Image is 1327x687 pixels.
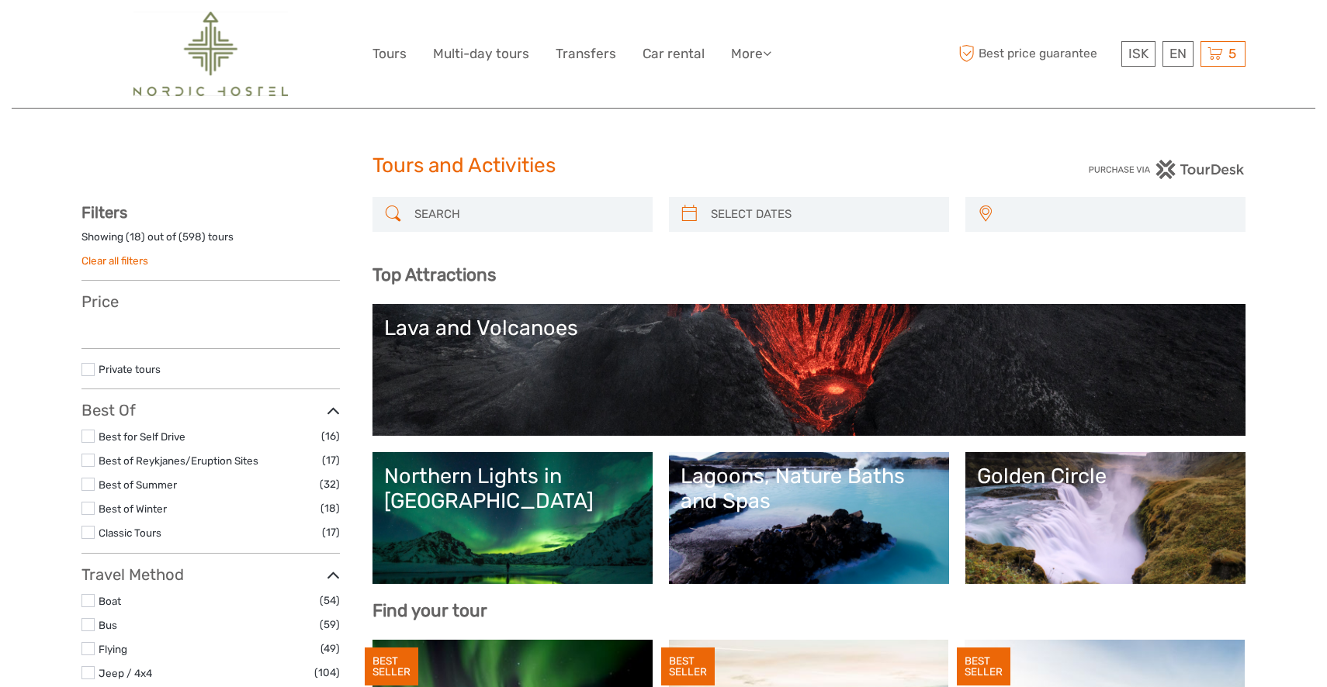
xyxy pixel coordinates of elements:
span: ISK [1128,46,1149,61]
h3: Travel Method [81,565,340,584]
a: Best of Winter [99,502,167,515]
span: Best price guarantee [955,41,1117,67]
a: Flying [99,643,127,655]
a: Jeep / 4x4 [99,667,152,679]
span: (16) [321,427,340,445]
div: BEST SELLER [365,647,418,686]
input: SEARCH [408,201,645,228]
a: More [731,43,771,65]
a: Golden Circle [977,464,1234,572]
b: Top Attractions [372,264,496,285]
a: Northern Lights in [GEOGRAPHIC_DATA] [384,464,641,572]
span: (32) [320,475,340,493]
h3: Price [81,292,340,311]
a: Lagoons, Nature Baths and Spas [681,464,937,572]
h1: Tours and Activities [372,154,955,178]
span: (17) [322,451,340,469]
a: Transfers [556,43,616,65]
span: (104) [314,664,340,682]
h3: Best Of [81,401,340,419]
span: (17) [322,523,340,541]
a: Lava and Volcanoes [384,316,1234,424]
div: BEST SELLER [661,647,715,686]
label: 18 [130,230,141,244]
div: Northern Lights in [GEOGRAPHIC_DATA] [384,464,641,514]
a: Best of Summer [99,478,177,491]
a: Car rental [643,43,705,65]
span: (18) [320,499,340,517]
b: Find your tour [372,600,487,621]
div: Lava and Volcanoes [384,316,1234,340]
div: EN [1162,41,1194,67]
a: Multi-day tours [433,43,529,65]
a: Bus [99,619,117,631]
div: BEST SELLER [957,647,1010,686]
div: Showing ( ) out of ( ) tours [81,230,340,254]
div: Golden Circle [977,464,1234,488]
span: (59) [320,616,340,633]
strong: Filters [81,203,127,222]
a: Classic Tours [99,526,161,539]
input: SELECT DATES [705,201,941,228]
a: Best of Reykjanes/Eruption Sites [99,454,258,467]
div: Lagoons, Nature Baths and Spas [681,464,937,514]
a: Boat [99,595,121,607]
a: Best for Self Drive [99,430,185,443]
a: Clear all filters [81,254,148,267]
a: Private tours [99,363,161,375]
span: (49) [320,640,340,658]
img: PurchaseViaTourDesk.png [1088,160,1246,179]
span: (54) [320,592,340,609]
label: 598 [182,230,202,244]
a: Tours [372,43,407,65]
img: 2454-61f15230-a6bf-4303-aa34-adabcbdb58c5_logo_big.png [133,12,287,96]
span: 5 [1226,46,1239,61]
